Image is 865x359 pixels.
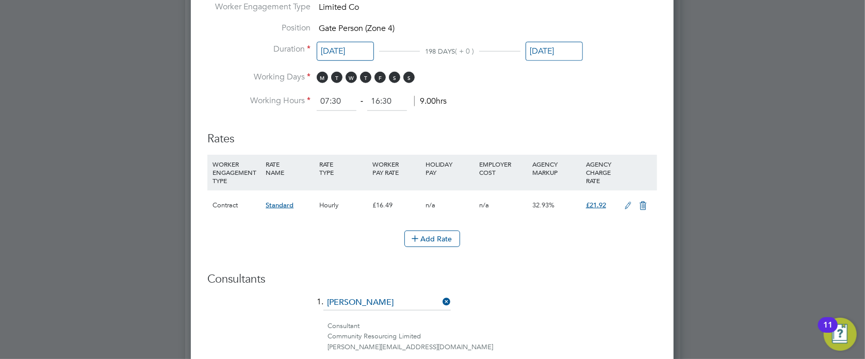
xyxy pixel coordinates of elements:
label: Working Hours [207,95,311,106]
div: £16.49 [370,190,423,220]
h3: Consultants [207,272,657,287]
span: n/a [479,201,489,209]
div: Hourly [317,190,370,220]
span: S [389,72,400,83]
div: Consultant [328,321,657,332]
div: AGENCY MARKUP [530,155,583,182]
span: ( + 0 ) [455,46,474,56]
label: Worker Engagement Type [207,2,311,12]
div: RATE NAME [263,155,316,182]
span: T [331,72,342,83]
span: Limited Co [319,2,359,12]
div: RATE TYPE [317,155,370,182]
div: Community Resourcing Limited [328,331,657,342]
label: Position [207,23,311,34]
input: Select one [526,42,583,61]
span: F [374,72,386,83]
span: ‐ [358,96,365,106]
input: Search for... [323,295,451,311]
label: Duration [207,44,311,55]
div: WORKER ENGAGEMENT TYPE [210,155,263,190]
input: 08:00 [317,92,356,111]
span: T [360,72,371,83]
div: EMPLOYER COST [477,155,530,182]
span: 198 DAYS [425,47,455,56]
button: Add Rate [404,231,460,247]
span: Gate Person (Zone 4) [319,23,395,34]
span: M [317,72,328,83]
span: W [346,72,357,83]
div: [PERSON_NAME][EMAIL_ADDRESS][DOMAIN_NAME] [328,342,657,353]
label: Working Days [207,72,311,83]
li: 1. [207,295,657,321]
span: 32.93% [532,201,554,209]
span: S [403,72,415,83]
span: n/a [426,201,436,209]
div: 11 [823,325,833,338]
div: AGENCY CHARGE RATE [583,155,619,190]
button: Open Resource Center, 11 new notifications [824,318,857,351]
span: 9.00hrs [414,96,447,106]
h3: Rates [207,121,657,146]
div: WORKER PAY RATE [370,155,423,182]
input: 17:00 [367,92,407,111]
span: £21.92 [586,201,606,209]
div: HOLIDAY PAY [423,155,477,182]
span: Standard [266,201,293,209]
div: Contract [210,190,263,220]
input: Select one [317,42,374,61]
